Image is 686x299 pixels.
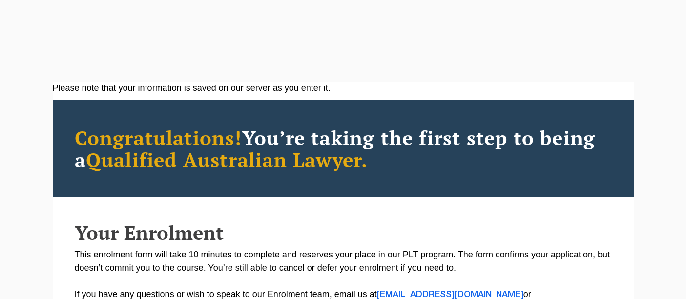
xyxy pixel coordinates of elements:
[86,147,368,172] span: Qualified Australian Lawyer.
[377,291,523,299] a: [EMAIL_ADDRESS][DOMAIN_NAME]
[53,82,634,95] div: Please note that your information is saved on our server as you enter it.
[75,222,612,243] h2: Your Enrolment
[75,125,242,150] span: Congratulations!
[75,127,612,171] h2: You’re taking the first step to being a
